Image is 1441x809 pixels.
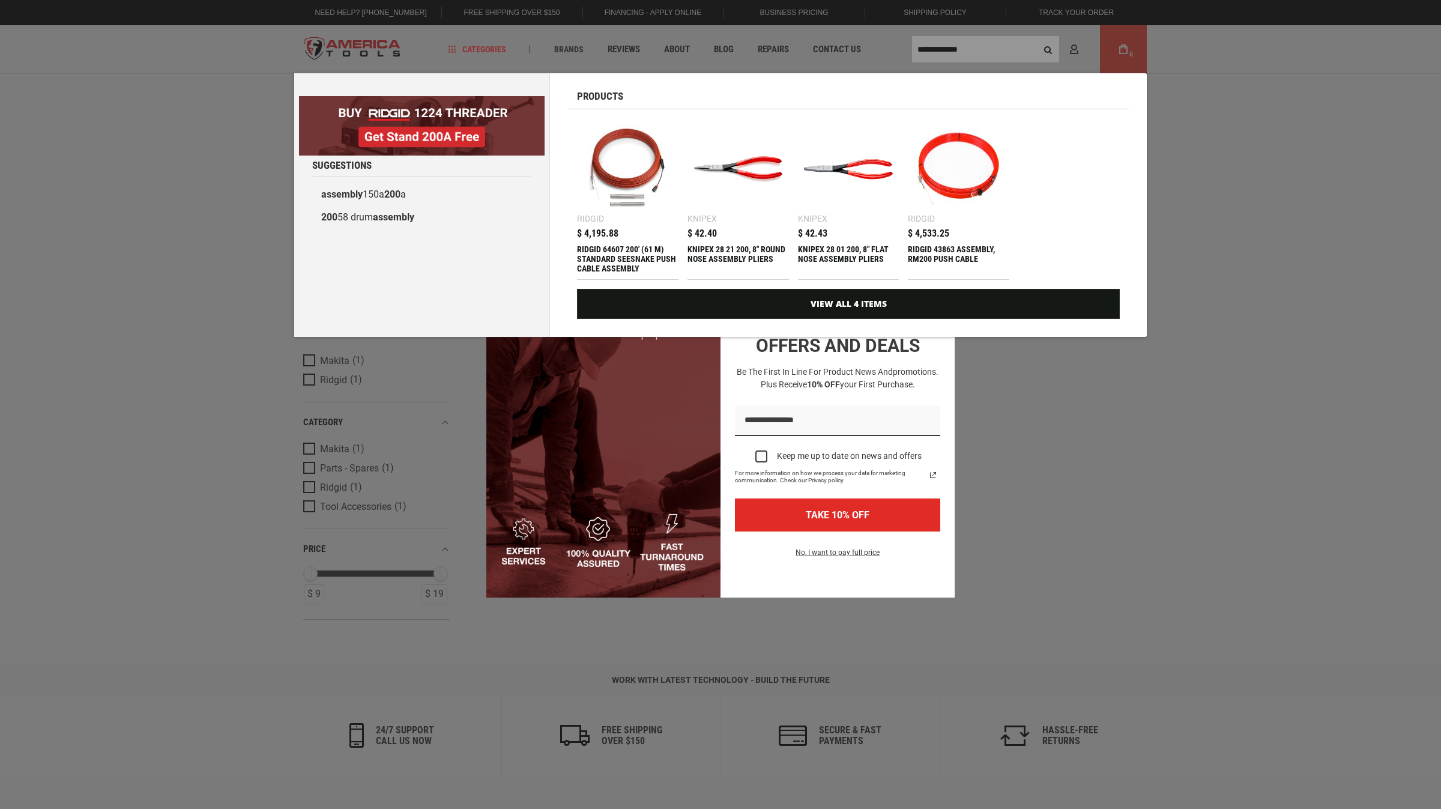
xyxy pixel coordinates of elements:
[777,451,922,461] div: Keep me up to date on news and offers
[926,468,940,482] svg: link icon
[384,189,400,200] b: 200
[786,546,889,566] button: No, I want to pay full price
[577,229,618,238] span: $ 4,195.88
[299,96,545,105] a: BOGO: Buy RIDGID® 1224 Threader, Get Stand 200A Free!
[687,229,717,238] span: $ 42.40
[798,214,827,223] div: Knipex
[312,183,531,206] a: assembly150a200a
[735,405,940,436] input: Email field
[1272,771,1441,809] iframe: LiveChat chat widget
[577,289,1120,319] a: View All 4 Items
[798,118,899,279] a: KNIPEX 28 01 200, 8 Knipex $ 42.43 KNIPEX 28 01 200, 8" FLAT NOSE ASSEMBLY PLIERS
[908,244,1009,273] div: RIDGID 43863 ASSEMBLY, RM200 PUSH CABLE
[908,118,1009,279] a: RIDGID 43863 ASSEMBLY, RM200 PUSH CABLE Ridgid $ 4,533.25 RIDGID 43863 ASSEMBLY, RM200 PUSH CABLE
[739,294,937,356] strong: JOIN AMERICA TOOLS TO RECEIVE EXCLUSIVE OFFERS AND DEALS
[577,214,604,223] div: Ridgid
[807,380,840,389] strong: 10% OFF
[577,118,678,279] a: RIDGID 64607 200' (61 M) STANDARD SEESNAKE PUSH CABLE ASSEMBLY Ridgid $ 4,195.88 RIDGID 64607 200...
[687,214,717,223] div: Knipex
[735,470,926,484] span: For more information on how we process your data for marketing communication. Check our Privacy p...
[321,189,363,200] b: assembly
[583,124,672,214] img: RIDGID 64607 200' (61 M) STANDARD SEESNAKE PUSH CABLE ASSEMBLY
[299,96,545,156] img: BOGO: Buy RIDGID® 1224 Threader, Get Stand 200A Free!
[908,214,935,223] div: Ridgid
[312,160,372,171] span: Suggestions
[312,206,531,229] a: 20058 drumassembly
[687,244,789,273] div: KNIPEX 28 21 200, 8
[321,211,337,223] b: 200
[687,118,789,279] a: KNIPEX 28 21 200, 8 Knipex $ 42.40 KNIPEX 28 21 200, 8" ROUND NOSE ASSEMBLY PLIERS
[798,229,827,238] span: $ 42.43
[914,124,1003,214] img: RIDGID 43863 ASSEMBLY, RM200 PUSH CABLE
[577,91,623,102] span: Products
[577,244,678,273] div: RIDGID 64607 200' (61 M) STANDARD SEESNAKE PUSH CABLE ASSEMBLY
[373,211,414,223] b: assembly
[735,498,940,532] button: TAKE 10% OFF
[733,366,943,391] h3: Be the first in line for product news and
[908,229,949,238] span: $ 4,533.25
[693,124,783,214] img: KNIPEX 28 21 200, 8
[798,244,899,273] div: KNIPEX 28 01 200, 8
[804,124,893,214] img: KNIPEX 28 01 200, 8
[926,468,940,482] a: Read our Privacy Policy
